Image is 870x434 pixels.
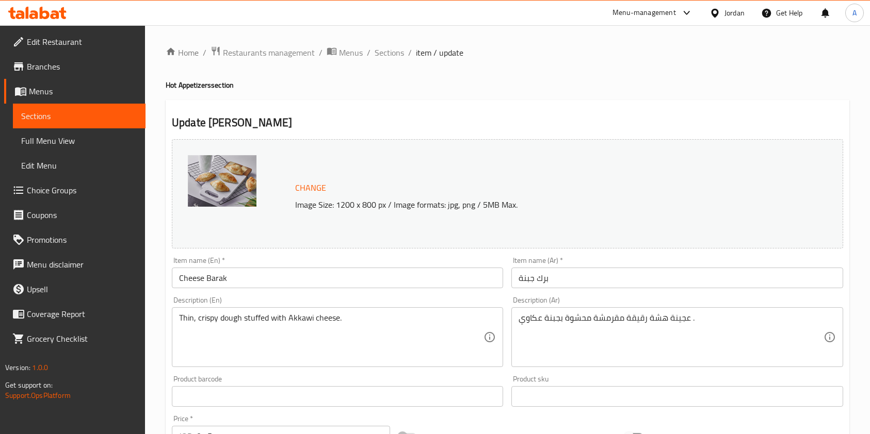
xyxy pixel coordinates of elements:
[408,46,412,59] li: /
[5,378,53,392] span: Get support on:
[4,326,146,351] a: Grocery Checklist
[613,7,676,19] div: Menu-management
[188,155,256,207] img: mmw_638421253677085932
[4,277,146,302] a: Upsell
[4,302,146,326] a: Coverage Report
[27,308,137,320] span: Coverage Report
[27,332,137,345] span: Grocery Checklist
[4,252,146,277] a: Menu disclaimer
[291,198,770,211] p: Image Size: 1200 x 800 px / Image formats: jpg, png / 5MB Max.
[21,135,137,147] span: Full Menu View
[519,313,823,362] textarea: عجينة هشة رقيقة مقرمشة محشوة بجبنة عكاوي .
[27,283,137,295] span: Upsell
[13,153,146,178] a: Edit Menu
[21,159,137,172] span: Edit Menu
[852,7,857,19] span: A
[27,258,137,271] span: Menu disclaimer
[203,46,206,59] li: /
[223,46,315,59] span: Restaurants management
[166,46,849,59] nav: breadcrumb
[13,104,146,128] a: Sections
[172,115,843,130] h2: Update [PERSON_NAME]
[4,178,146,203] a: Choice Groups
[511,268,843,288] input: Enter name Ar
[327,46,363,59] a: Menus
[172,386,503,407] input: Please enter product barcode
[4,54,146,79] a: Branches
[32,361,48,374] span: 1.0.0
[29,85,137,97] span: Menus
[4,79,146,104] a: Menus
[375,46,404,59] a: Sections
[211,46,315,59] a: Restaurants management
[4,227,146,252] a: Promotions
[511,386,843,407] input: Please enter product sku
[21,110,137,122] span: Sections
[339,46,363,59] span: Menus
[27,36,137,48] span: Edit Restaurant
[166,46,199,59] a: Home
[5,361,30,374] span: Version:
[295,180,326,195] span: Change
[27,60,137,73] span: Branches
[291,177,330,198] button: Change
[166,80,849,90] h4: Hot Appetizers section
[4,29,146,54] a: Edit Restaurant
[4,203,146,227] a: Coupons
[13,128,146,153] a: Full Menu View
[416,46,463,59] span: item / update
[5,389,71,402] a: Support.OpsPlatform
[367,46,370,59] li: /
[27,209,137,221] span: Coupons
[27,184,137,196] span: Choice Groups
[172,268,503,288] input: Enter name En
[724,7,745,19] div: Jordan
[319,46,323,59] li: /
[179,313,484,362] textarea: Thin, crispy dough stuffed with Akkawi cheese.
[27,233,137,246] span: Promotions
